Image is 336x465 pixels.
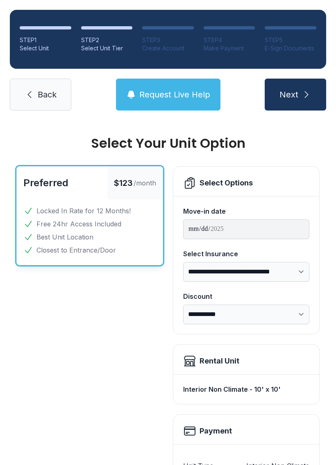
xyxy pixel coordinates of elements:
[183,206,309,216] div: Move-in date
[23,177,68,189] span: Preferred
[200,177,253,189] div: Select Options
[134,178,156,188] span: /month
[36,206,131,216] span: Locked In Rate for 12 Months!
[200,425,232,437] h2: Payment
[183,305,309,324] select: Discount
[36,219,121,229] span: Free 24hr Access Included
[279,89,298,100] span: Next
[183,219,309,239] input: Move-in date
[36,245,116,255] span: Closest to Entrance/Door
[81,36,133,44] div: STEP 2
[183,381,309,397] div: Interior Non Climate - 10' x 10'
[139,89,210,100] span: Request Live Help
[183,262,309,282] select: Select Insurance
[183,291,309,301] div: Discount
[204,44,255,52] div: Make Payment
[114,177,133,189] span: $123
[23,176,68,190] button: Preferred
[81,44,133,52] div: Select Unit Tier
[20,36,71,44] div: STEP 1
[142,36,194,44] div: STEP 3
[265,36,316,44] div: STEP 5
[36,232,93,242] span: Best Unit Location
[204,36,255,44] div: STEP 4
[183,249,309,259] div: Select Insurance
[16,137,320,150] div: Select Your Unit Option
[142,44,194,52] div: Create Account
[38,89,57,100] span: Back
[265,44,316,52] div: E-Sign Documents
[20,44,71,52] div: Select Unit
[200,355,239,367] div: Rental Unit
